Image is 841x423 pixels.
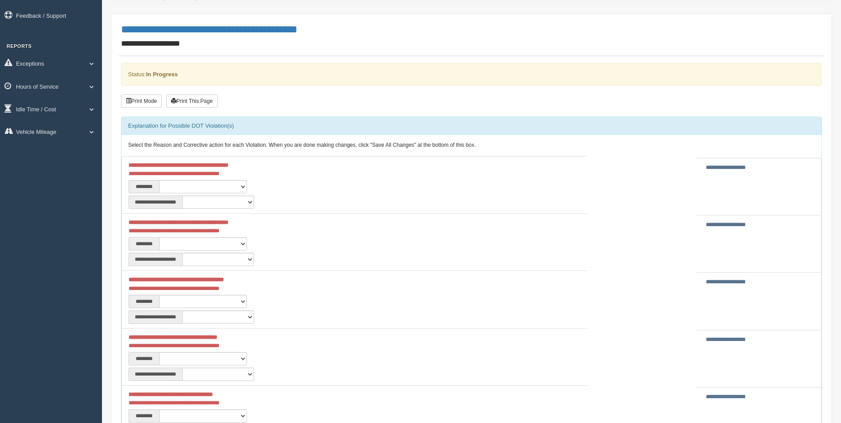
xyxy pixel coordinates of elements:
div: Select the Reason and Corrective action for each Violation. When you are done making changes, cli... [121,135,821,156]
button: Print Mode [121,94,162,108]
strong: In Progress [146,71,178,78]
button: Print This Page [166,94,218,108]
div: Explanation for Possible DOT Violation(s) [121,117,821,135]
div: Status: [121,63,822,86]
